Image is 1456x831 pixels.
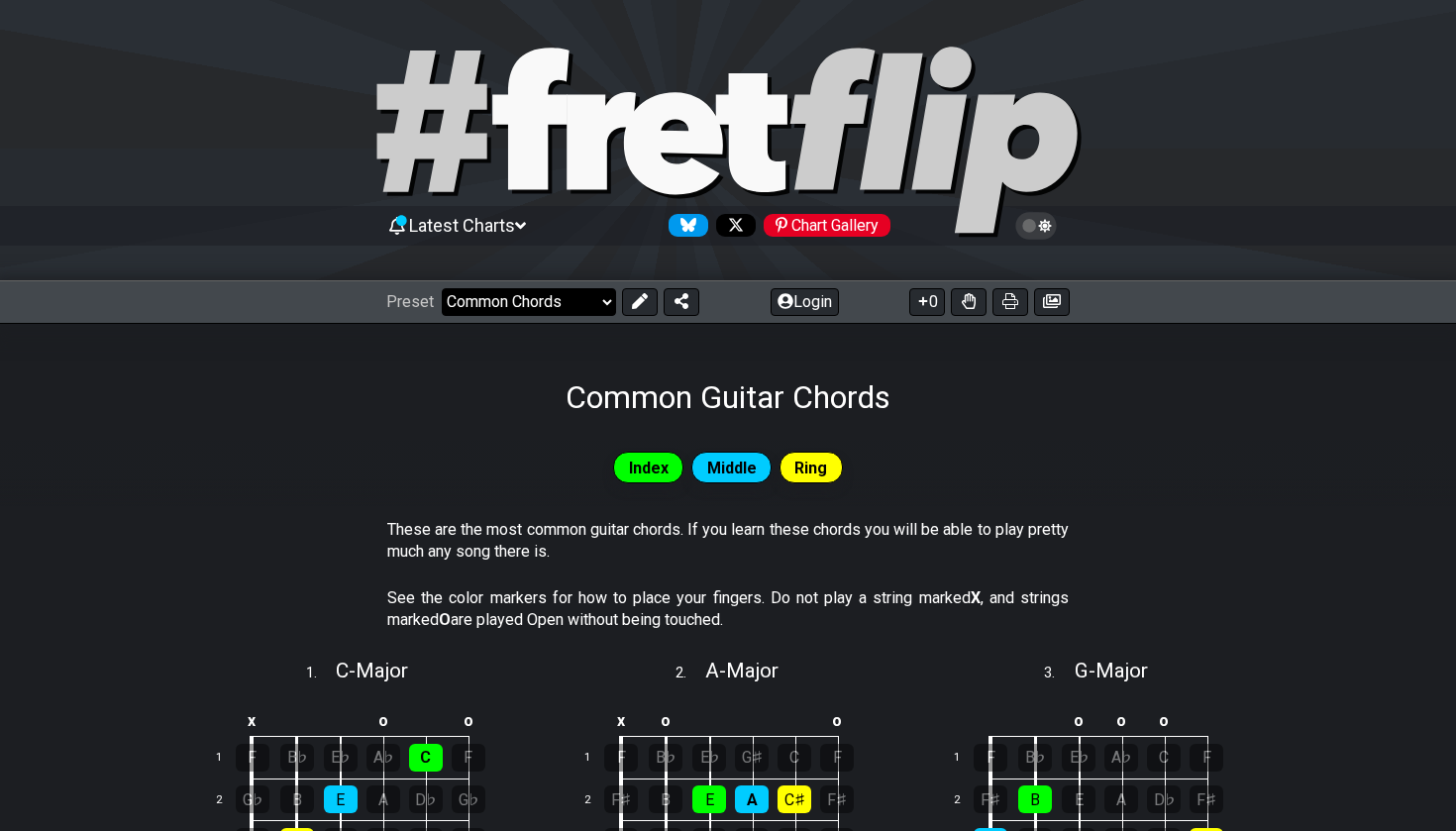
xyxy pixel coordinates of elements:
[362,704,404,737] td: o
[324,744,358,772] div: E♭
[1044,663,1074,684] span: 3 .
[649,744,682,772] div: B♭
[971,588,981,607] strong: X
[771,288,839,316] button: Login
[974,785,1007,813] div: F♯
[204,779,252,821] td: 2
[442,288,616,316] select: Preset
[1104,785,1138,813] div: A
[1190,785,1223,813] div: F♯
[974,744,1007,772] div: F
[644,704,688,737] td: o
[1147,785,1181,813] div: D♭
[794,454,827,482] span: Ring
[661,214,708,237] a: Follow #fretflip at Bluesky
[409,785,443,813] div: D♭
[649,785,682,813] div: B
[1062,744,1095,772] div: E♭
[778,785,811,813] div: C♯
[1104,744,1138,772] div: A♭
[1100,704,1143,737] td: o
[622,288,658,316] button: Edit Preset
[280,744,314,772] div: B♭
[816,704,859,737] td: o
[598,704,644,737] td: x
[942,779,989,821] td: 2
[387,519,1069,564] p: These are the most common guitar chords. If you learn these chords you will be able to play prett...
[1018,785,1052,813] div: B
[409,215,515,236] span: Latest Charts
[1025,217,1048,235] span: Toggle light / dark theme
[280,785,314,813] div: B
[1062,785,1095,813] div: E
[1147,744,1181,772] div: C
[951,288,987,316] button: Toggle Dexterity for all fretkits
[604,785,638,813] div: F♯
[452,785,485,813] div: G♭
[306,663,336,684] span: 1 .
[942,737,989,779] td: 1
[1075,659,1148,682] span: G - Major
[909,288,945,316] button: 0
[820,785,854,813] div: F♯
[629,454,669,482] span: Index
[447,704,489,737] td: o
[1018,744,1052,772] div: B♭
[230,704,275,737] td: x
[573,779,621,821] td: 2
[236,785,269,813] div: G♭
[992,288,1028,316] button: Print
[409,744,443,772] div: C
[336,659,408,682] span: C - Major
[705,659,779,682] span: A - Major
[707,454,757,482] span: Middle
[236,744,269,772] div: F
[452,744,485,772] div: F
[664,288,699,316] button: Share Preset
[573,737,621,779] td: 1
[735,785,769,813] div: A
[324,785,358,813] div: E
[366,744,400,772] div: A♭
[778,744,811,772] div: C
[692,744,726,772] div: E♭
[604,744,638,772] div: F
[820,744,854,772] div: F
[204,737,252,779] td: 1
[1190,744,1223,772] div: F
[439,610,451,629] strong: O
[676,663,705,684] span: 2 .
[386,292,434,311] span: Preset
[1034,288,1070,316] button: Create image
[756,214,890,237] a: #fretflip at Pinterest
[692,785,726,813] div: E
[566,378,890,416] h1: Common Guitar Chords
[387,587,1069,632] p: See the color markers for how to place your fingers. Do not play a string marked , and strings ma...
[366,785,400,813] div: A
[1057,704,1100,737] td: o
[764,214,890,237] div: Chart Gallery
[708,214,756,237] a: Follow #fretflip at X
[1143,704,1186,737] td: o
[735,744,769,772] div: G♯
